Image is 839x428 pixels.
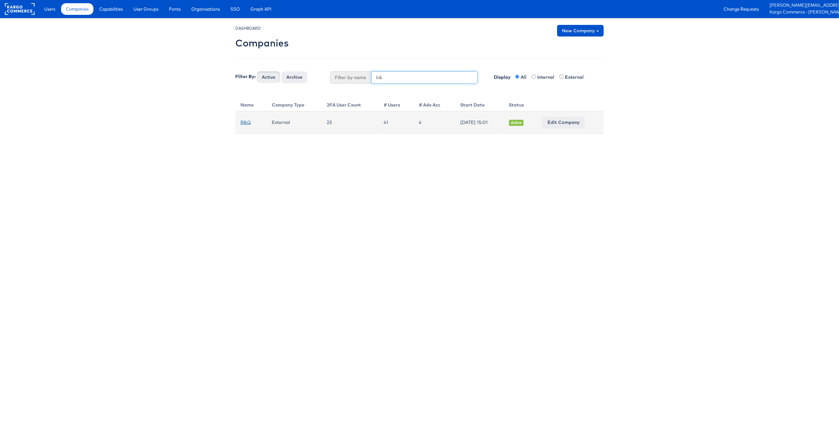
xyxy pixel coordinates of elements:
a: Edit Company [543,117,585,128]
a: New Company + [557,25,604,36]
a: Change Requests [719,3,764,15]
button: Active [257,71,280,83]
a: User Groups [129,3,163,15]
td: External [267,111,322,134]
a: SSO [226,3,245,15]
a: Capabilities [94,3,128,15]
th: # Ads Acc [414,97,455,111]
label: Display [487,71,514,80]
span: Filter by name [330,71,371,84]
th: Status [504,97,538,111]
th: # Users [378,97,414,111]
label: Filter By: [235,73,256,80]
small: DASHBOARD [235,26,261,31]
a: Graph API [246,3,276,15]
button: Archive [281,71,307,83]
span: Active [509,120,524,126]
a: B&Q [240,119,251,125]
span: Graph API [250,6,271,12]
td: 4 [414,111,455,134]
a: [PERSON_NAME][EMAIL_ADDRESS][PERSON_NAME][DOMAIN_NAME] [770,2,834,9]
a: Companies [61,3,93,15]
td: 25 [322,111,378,134]
span: User Groups [133,6,158,12]
a: Fonts [164,3,186,15]
th: 2FA User Count [322,97,378,111]
label: All [521,74,530,80]
span: SSO [230,6,240,12]
a: Organisations [186,3,225,15]
label: External [565,74,588,80]
span: Fonts [169,6,181,12]
a: Kargo Commerce - [PERSON_NAME] [770,9,834,16]
span: Organisations [191,6,220,12]
a: Users [39,3,60,15]
td: 41 [378,111,414,134]
span: Companies [66,6,89,12]
span: Users [44,6,55,12]
th: Company Type [267,97,322,111]
span: Capabilities [99,6,123,12]
label: Internal [537,74,558,80]
th: Start Date [455,97,504,111]
td: [DATE] 15:01 [455,111,504,134]
th: Name [235,97,267,111]
h2: Companies [235,38,289,48]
